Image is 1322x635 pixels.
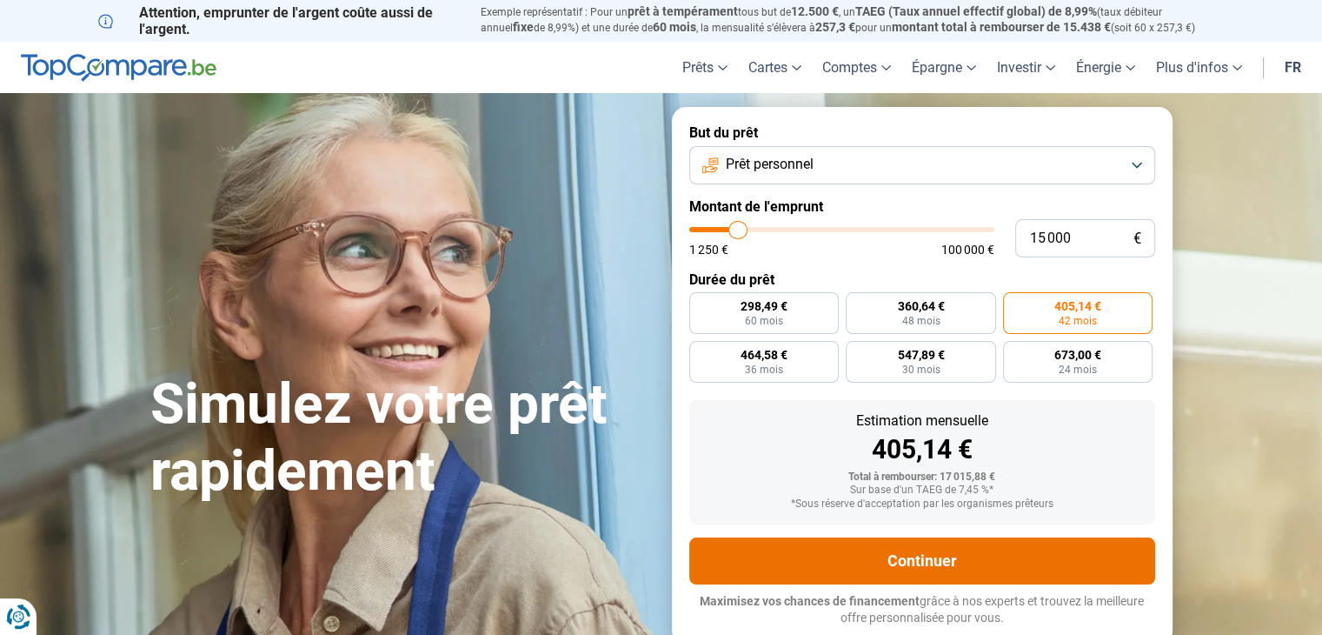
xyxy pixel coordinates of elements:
span: montant total à rembourser de 15.438 € [892,20,1111,34]
span: 60 mois [653,20,696,34]
span: 360,64 € [897,300,944,312]
p: grâce à nos experts et trouvez la meilleure offre personnalisée pour vous. [689,593,1155,627]
span: TAEG (Taux annuel effectif global) de 8,99% [855,4,1097,18]
div: Total à rembourser: 17 015,88 € [703,471,1141,484]
a: Épargne [901,42,987,93]
span: prêt à tempérament [628,4,738,18]
span: 673,00 € [1054,349,1101,361]
span: fixe [513,20,534,34]
a: Prêts [672,42,738,93]
a: Plus d'infos [1146,42,1252,93]
span: 36 mois [745,364,783,375]
div: 405,14 € [703,437,1141,463]
a: Cartes [738,42,812,93]
span: 405,14 € [1054,300,1101,312]
a: Comptes [812,42,901,93]
span: 24 mois [1059,364,1097,375]
span: 464,58 € [741,349,787,361]
span: 257,3 € [815,20,855,34]
span: 1 250 € [689,244,728,256]
span: € [1133,231,1141,246]
div: Sur base d'un TAEG de 7,45 %* [703,485,1141,497]
a: fr [1274,42,1312,93]
p: Exemple représentatif : Pour un tous but de , un (taux débiteur annuel de 8,99%) et une durée de ... [481,4,1225,36]
span: 547,89 € [897,349,944,361]
span: 48 mois [901,316,940,326]
label: But du prêt [689,124,1155,141]
span: 298,49 € [741,300,787,312]
span: 60 mois [745,316,783,326]
button: Continuer [689,538,1155,585]
img: TopCompare [21,54,216,82]
div: *Sous réserve d'acceptation par les organismes prêteurs [703,498,1141,511]
span: Prêt personnel [726,155,814,174]
span: 100 000 € [941,244,994,256]
h1: Simulez votre prêt rapidement [150,371,651,505]
a: Investir [987,42,1066,93]
span: Maximisez vos chances de financement [700,594,920,608]
span: 12.500 € [791,4,839,18]
p: Attention, emprunter de l'argent coûte aussi de l'argent. [98,4,460,37]
button: Prêt personnel [689,146,1155,184]
label: Durée du prêt [689,271,1155,288]
a: Énergie [1066,42,1146,93]
label: Montant de l'emprunt [689,198,1155,215]
div: Estimation mensuelle [703,414,1141,428]
span: 42 mois [1059,316,1097,326]
span: 30 mois [901,364,940,375]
